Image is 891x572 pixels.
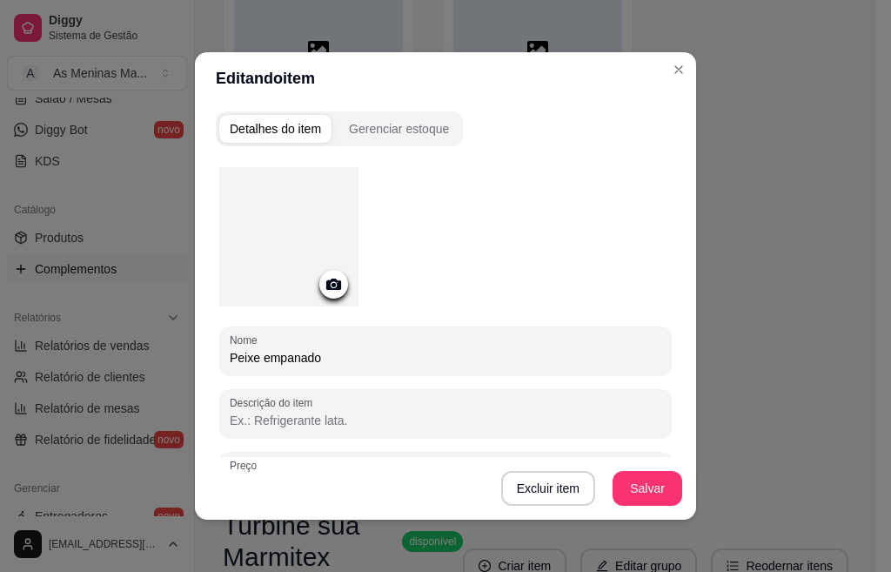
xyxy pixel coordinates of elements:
[216,111,463,146] div: complement-group
[230,120,321,138] div: Detalhes do item
[349,120,449,138] div: Gerenciar estoque
[230,395,318,410] label: Descrição do item
[195,52,696,104] header: Editando item
[230,349,661,367] input: Nome
[230,333,264,347] label: Nome
[613,471,682,506] button: Salvar
[665,56,693,84] button: Close
[501,471,595,506] button: Excluir item
[230,412,661,429] input: Descrição do item
[216,111,675,146] div: complement-group
[230,458,263,473] label: Preço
